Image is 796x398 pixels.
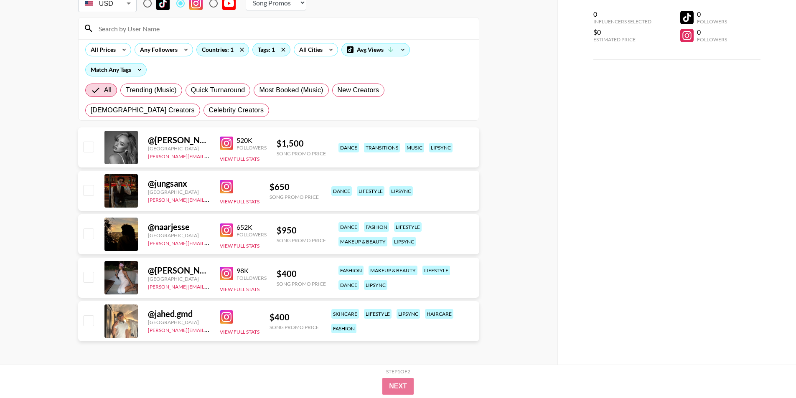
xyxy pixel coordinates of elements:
div: makeup & beauty [338,237,387,246]
div: haircare [425,309,453,319]
div: All Cities [294,43,324,56]
div: dance [338,280,359,290]
div: fashion [338,266,364,275]
img: Instagram [220,267,233,280]
div: @ naarjesse [148,222,210,232]
div: music [405,143,424,152]
div: $0 [593,28,651,36]
div: Any Followers [135,43,179,56]
input: Search by User Name [94,22,474,35]
span: New Creators [338,85,379,95]
a: [PERSON_NAME][EMAIL_ADDRESS][PERSON_NAME][PERSON_NAME][DOMAIN_NAME] [148,195,351,203]
div: 0 [593,10,651,18]
img: Instagram [220,137,233,150]
div: [GEOGRAPHIC_DATA] [148,319,210,325]
span: Celebrity Creators [209,105,264,115]
div: $ 950 [277,225,326,236]
div: skincare [331,309,359,319]
div: Song Promo Price [277,237,326,243]
button: View Full Stats [220,243,259,249]
span: Trending (Music) [126,85,177,95]
div: [GEOGRAPHIC_DATA] [148,276,210,282]
div: All Prices [86,43,117,56]
a: [PERSON_NAME][EMAIL_ADDRESS][DOMAIN_NAME] [148,282,272,290]
span: Most Booked (Music) [259,85,323,95]
div: $ 650 [270,182,319,192]
button: View Full Stats [220,198,259,205]
div: Avg Views [342,43,409,56]
div: $ 400 [270,312,319,322]
img: Instagram [220,310,233,324]
div: Match Any Tags [86,63,146,76]
div: dance [338,143,359,152]
div: Tags: 1 [253,43,290,56]
div: Song Promo Price [277,150,326,157]
div: lipsync [429,143,453,152]
div: Song Promo Price [270,324,319,330]
a: [PERSON_NAME][EMAIL_ADDRESS][PERSON_NAME][DOMAIN_NAME] [148,325,311,333]
div: Followers [697,36,727,43]
div: Step 1 of 2 [386,368,410,375]
div: @ [PERSON_NAME].nsr [148,265,210,276]
span: [DEMOGRAPHIC_DATA] Creators [91,105,195,115]
a: [PERSON_NAME][EMAIL_ADDRESS][PERSON_NAME][PERSON_NAME][DOMAIN_NAME] [148,238,351,246]
img: Instagram [220,223,233,237]
button: View Full Stats [220,329,259,335]
div: @ jungsanx [148,178,210,189]
span: Quick Turnaround [191,85,245,95]
div: lifestyle [357,186,384,196]
div: [GEOGRAPHIC_DATA] [148,189,210,195]
div: Song Promo Price [277,281,326,287]
div: @ [PERSON_NAME].[PERSON_NAME] [148,135,210,145]
div: lifestyle [394,222,422,232]
div: 520K [237,136,267,144]
div: lipsync [397,309,420,319]
div: Followers [237,275,267,281]
div: 0 [697,10,727,18]
div: 652K [237,223,267,231]
div: lipsync [364,280,387,290]
div: lipsync [392,237,416,246]
iframe: Drift Widget Chat Controller [754,356,786,388]
div: @ jahed.gmd [148,309,210,319]
div: lipsync [389,186,413,196]
div: dance [338,222,359,232]
div: transitions [364,143,400,152]
div: Song Promo Price [270,194,319,200]
div: fashion [331,324,356,333]
div: Influencers Selected [593,18,651,25]
button: View Full Stats [220,286,259,292]
button: Next [382,378,414,395]
div: Followers [237,231,267,238]
div: 98K [237,266,267,275]
button: View Full Stats [220,156,259,162]
div: lifestyle [422,266,450,275]
div: [GEOGRAPHIC_DATA] [148,145,210,152]
div: Estimated Price [593,36,651,43]
div: [GEOGRAPHIC_DATA] [148,232,210,238]
div: $ 400 [277,269,326,279]
a: [PERSON_NAME][EMAIL_ADDRESS][DOMAIN_NAME] [148,152,272,160]
div: Followers [237,144,267,151]
div: $ 1,500 [277,138,326,149]
div: dance [331,186,352,196]
div: makeup & beauty [369,266,417,275]
div: lifestyle [364,309,392,319]
span: All [104,85,112,95]
div: Followers [697,18,727,25]
img: Instagram [220,180,233,193]
div: 0 [697,28,727,36]
div: fashion [364,222,389,232]
div: Countries: 1 [197,43,249,56]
